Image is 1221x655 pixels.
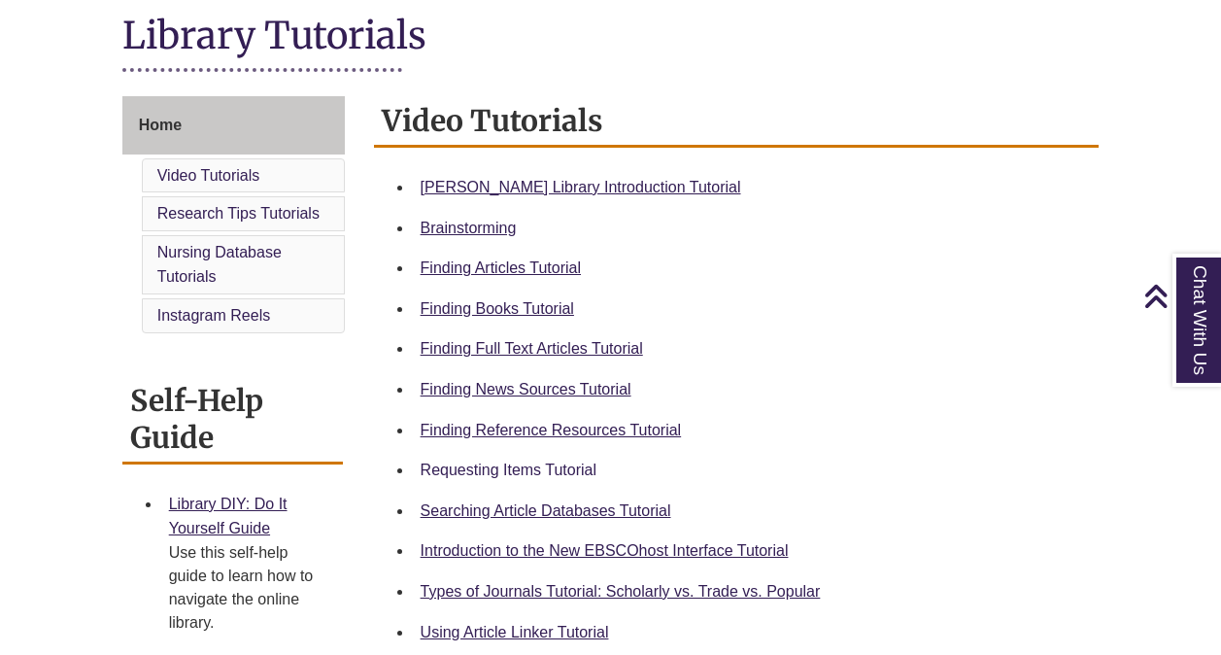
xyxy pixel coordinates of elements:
a: Instagram Reels [157,307,271,324]
div: Guide Page Menu [122,96,345,337]
a: Requesting Items Tutorial [421,462,596,478]
a: Video Tutorials [157,167,260,184]
a: Nursing Database Tutorials [157,244,282,286]
a: Back to Top [1143,283,1216,309]
a: Home [122,96,345,155]
a: Brainstorming [421,220,517,236]
a: Searching Article Databases Tutorial [421,502,671,519]
a: Research Tips Tutorials [157,205,320,222]
a: Library DIY: Do It Yourself Guide [169,496,288,537]
h2: Video Tutorials [374,96,1100,148]
a: Types of Journals Tutorial: Scholarly vs. Trade vs. Popular [421,583,821,600]
a: [PERSON_NAME] Library Introduction Tutorial [421,179,741,195]
a: Introduction to the New EBSCOhost Interface Tutorial [421,542,789,559]
h1: Library Tutorials [122,12,1100,63]
span: Home [139,117,182,133]
a: Using Article Linker Tutorial [421,624,609,640]
h2: Self-Help Guide [122,376,343,465]
a: Finding Full Text Articles Tutorial [421,340,643,357]
a: Finding Books Tutorial [421,300,574,317]
a: Finding Articles Tutorial [421,259,581,276]
a: Finding Reference Resources Tutorial [421,422,682,438]
div: Use this self-help guide to learn how to navigate the online library. [169,541,327,635]
a: Finding News Sources Tutorial [421,381,631,397]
